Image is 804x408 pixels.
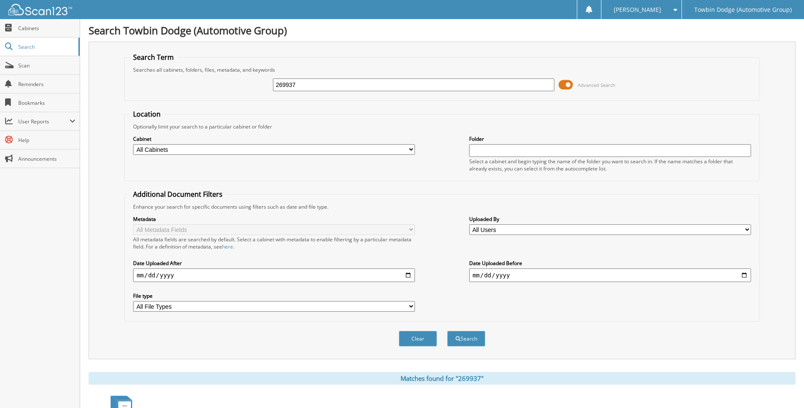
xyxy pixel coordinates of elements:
span: User Reports [18,118,70,125]
label: Uploaded By [469,215,751,223]
label: File type [133,292,415,299]
input: start [133,268,415,282]
legend: Location [129,109,165,119]
div: Matches found for "269937" [89,372,796,385]
button: Search [447,331,485,347]
input: end [469,268,751,282]
legend: Additional Document Filters [129,190,227,199]
label: Cabinet [133,135,415,143]
h1: Search Towbin Dodge (Automotive Group) [89,23,796,37]
span: Cabinets [18,25,75,32]
img: scan123-logo-white.svg [8,4,72,15]
label: Date Uploaded Before [469,260,751,267]
span: Bookmarks [18,99,75,106]
span: [PERSON_NAME] [614,7,661,12]
span: Search [18,43,74,50]
span: Advanced Search [578,82,615,88]
div: Optionally limit your search to a particular cabinet or folder [129,123,755,130]
label: Metadata [133,215,415,223]
button: Clear [399,331,437,347]
span: Reminders [18,81,75,88]
span: Scan [18,62,75,69]
div: All metadata fields are searched by default. Select a cabinet with metadata to enable filtering b... [133,236,415,250]
span: Announcements [18,155,75,162]
div: Select a cabinet and begin typing the name of the folder you want to search in. If the name match... [469,158,751,172]
legend: Search Term [129,53,178,62]
div: Enhance your search for specific documents using filters such as date and file type. [129,203,755,210]
div: Searches all cabinets, folders, files, metadata, and keywords [129,66,755,73]
span: Towbin Dodge (Automotive Group) [694,7,792,12]
label: Folder [469,135,751,143]
span: Help [18,137,75,144]
a: here [222,243,233,250]
label: Date Uploaded After [133,260,415,267]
